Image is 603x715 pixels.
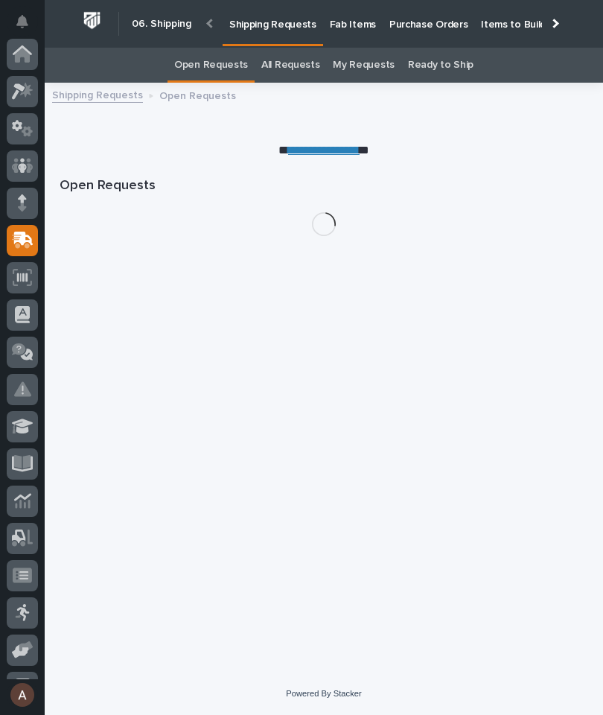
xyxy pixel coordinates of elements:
a: Shipping Requests [52,86,143,103]
div: Notifications [19,15,38,39]
a: All Requests [261,48,319,83]
img: Workspace Logo [78,7,106,34]
p: Open Requests [159,86,236,103]
h2: 06. Shipping [132,15,191,33]
a: Ready to Ship [408,48,473,83]
a: Powered By Stacker [286,689,361,698]
a: Open Requests [174,48,248,83]
button: users-avatar [7,679,38,711]
button: Notifications [7,6,38,37]
a: My Requests [333,48,395,83]
h1: Open Requests [60,177,588,195]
